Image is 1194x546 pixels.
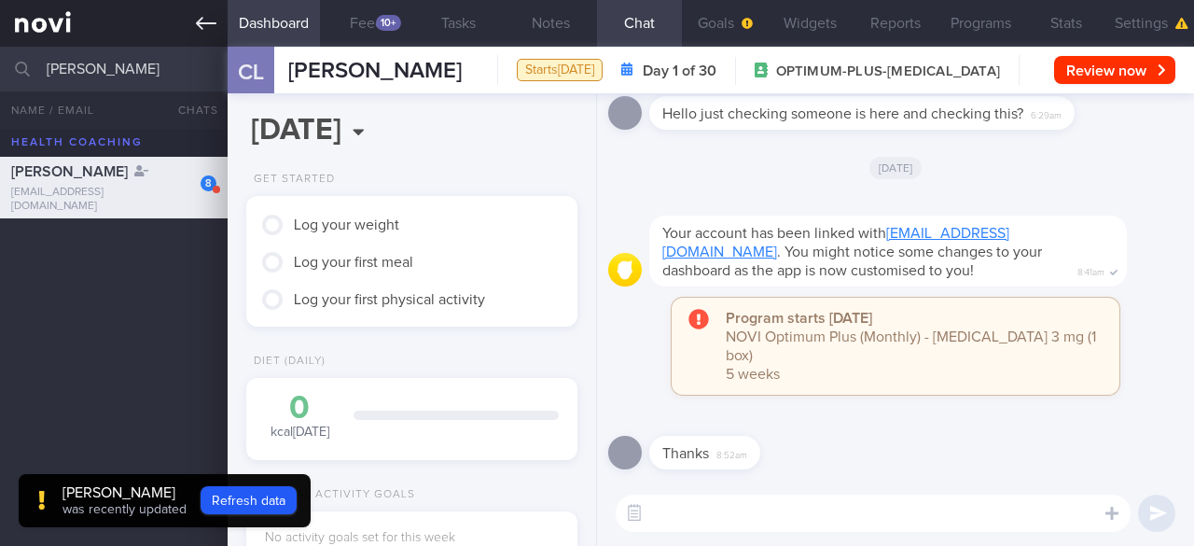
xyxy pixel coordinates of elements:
[62,483,187,502] div: [PERSON_NAME]
[517,59,603,82] div: Starts [DATE]
[726,367,780,382] span: 5 weeks
[11,164,128,179] span: [PERSON_NAME]
[1077,261,1104,279] span: 8:41am
[726,311,872,326] strong: Program starts [DATE]
[201,486,297,514] button: Refresh data
[246,355,326,369] div: Diet (Daily)
[662,106,1023,121] span: Hello just checking someone is here and checking this?
[1031,105,1062,122] span: 6:29am
[201,175,216,191] div: 8
[265,392,335,425] div: 0
[11,186,216,214] div: [EMAIL_ADDRESS][DOMAIN_NAME]
[265,392,335,441] div: kcal [DATE]
[643,62,716,80] strong: Day 1 of 30
[288,60,462,82] span: [PERSON_NAME]
[246,488,415,502] div: Physical Activity Goals
[716,444,747,462] span: 8:52am
[153,91,228,129] button: Chats
[1054,56,1175,84] button: Review now
[662,226,1042,278] span: Your account has been linked with . You might notice some changes to your dashboard as the app is...
[726,329,1096,363] span: NOVI Optimum Plus (Monthly) - [MEDICAL_DATA] 3 mg (1 box)
[246,173,335,187] div: Get Started
[216,35,286,107] div: CL
[662,446,709,461] span: Thanks
[869,157,923,179] span: [DATE]
[376,15,401,31] div: 10+
[776,63,1000,81] span: OPTIMUM-PLUS-[MEDICAL_DATA]
[62,503,187,516] span: was recently updated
